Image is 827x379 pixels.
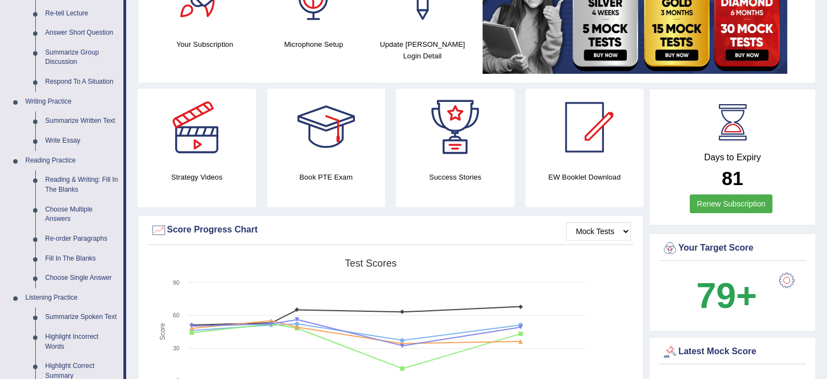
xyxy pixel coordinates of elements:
[40,131,123,151] a: Write Essay
[40,200,123,229] a: Choose Multiple Answers
[662,153,803,163] h4: Days to Expiry
[40,72,123,92] a: Respond To A Situation
[138,171,256,183] h4: Strategy Videos
[20,151,123,171] a: Reading Practice
[20,92,123,112] a: Writing Practice
[159,323,166,340] tspan: Score
[40,327,123,356] a: Highlight Incorrect Words
[690,194,773,213] a: Renew Subscription
[265,39,363,50] h4: Microphone Setup
[267,171,386,183] h4: Book PTE Exam
[662,240,803,257] div: Your Target Score
[722,167,743,189] b: 81
[156,39,254,50] h4: Your Subscription
[40,229,123,249] a: Re-order Paragraphs
[173,345,180,351] text: 30
[173,312,180,318] text: 60
[526,171,644,183] h4: EW Booklet Download
[374,39,472,62] h4: Update [PERSON_NAME] Login Detail
[40,23,123,43] a: Answer Short Question
[150,222,631,239] div: Score Progress Chart
[396,171,515,183] h4: Success Stories
[40,307,123,327] a: Summarize Spoken Text
[20,288,123,308] a: Listening Practice
[40,170,123,199] a: Reading & Writing: Fill In The Blanks
[345,258,397,269] tspan: Test scores
[40,111,123,131] a: Summarize Written Text
[696,275,757,316] b: 79+
[40,4,123,24] a: Re-tell Lecture
[40,268,123,288] a: Choose Single Answer
[662,344,803,360] div: Latest Mock Score
[40,43,123,72] a: Summarize Group Discussion
[40,249,123,269] a: Fill In The Blanks
[173,279,180,286] text: 90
